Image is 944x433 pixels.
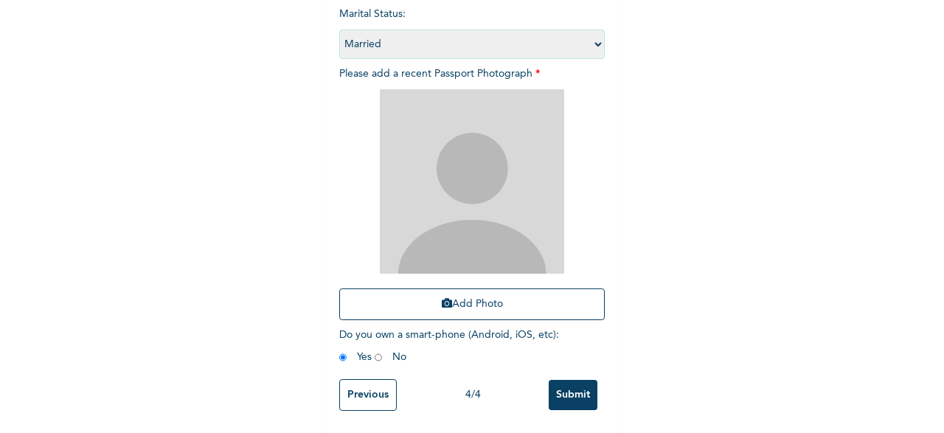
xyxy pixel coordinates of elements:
input: Previous [339,379,397,411]
img: Crop [380,89,564,274]
span: Do you own a smart-phone (Android, iOS, etc) : Yes No [339,330,559,362]
div: 4 / 4 [397,387,549,403]
span: Marital Status : [339,9,605,49]
span: Please add a recent Passport Photograph [339,69,605,328]
button: Add Photo [339,288,605,320]
input: Submit [549,380,597,410]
